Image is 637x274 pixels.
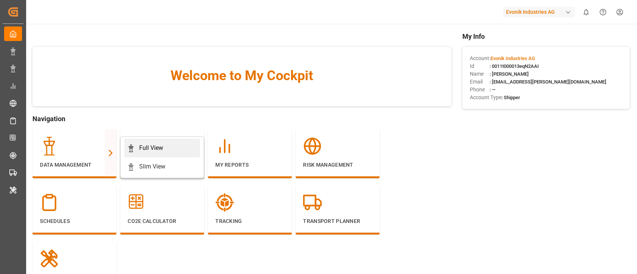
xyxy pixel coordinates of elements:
div: Full View [139,144,163,152]
p: CO2e Calculator [128,217,197,225]
span: Id [470,62,490,70]
span: Navigation [32,114,451,124]
span: Email [470,78,490,86]
span: : 0011t000013eqN2AAI [490,63,539,69]
div: Evonik Industries AG [503,7,575,18]
span: Evonik Industries AG [491,56,535,61]
div: Slim View [139,162,165,171]
span: Phone [470,86,490,94]
button: show 0 new notifications [578,4,594,21]
p: Risk Management [303,161,372,169]
span: Account Type [470,94,502,101]
span: : [PERSON_NAME] [490,71,529,77]
p: My Reports [215,161,284,169]
span: : [EMAIL_ADDRESS][PERSON_NAME][DOMAIN_NAME] [490,79,606,85]
span: : — [490,87,496,92]
span: Name [470,70,490,78]
p: Transport Planner [303,217,372,225]
span: My Info [462,31,630,41]
a: Full View [124,139,200,157]
span: Welcome to My Cockpit [47,66,436,86]
span: Account [470,54,490,62]
span: : Shipper [502,95,520,100]
p: Schedules [40,217,109,225]
p: Tracking [215,217,284,225]
button: Evonik Industries AG [503,5,578,19]
button: Help Center [594,4,611,21]
p: Data Management [40,161,109,169]
span: : [490,56,535,61]
a: Slim View [124,157,200,176]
